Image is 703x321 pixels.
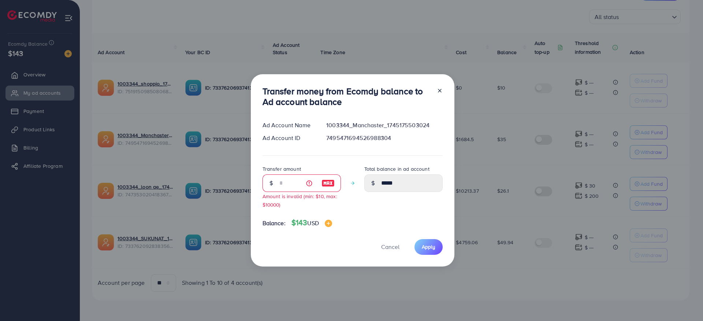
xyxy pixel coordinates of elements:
[320,121,448,129] div: 1003344_Manchaster_1745175503024
[263,193,337,208] small: Amount is invalid (min: $10, max: $10000)
[325,220,332,227] img: image
[372,239,409,255] button: Cancel
[381,243,399,251] span: Cancel
[291,218,332,227] h4: $143
[672,288,698,316] iframe: Chat
[422,243,435,250] span: Apply
[364,165,429,173] label: Total balance in ad account
[257,134,321,142] div: Ad Account ID
[263,165,301,173] label: Transfer amount
[320,134,448,142] div: 7495471694526988304
[307,219,319,227] span: USD
[414,239,443,255] button: Apply
[257,121,321,129] div: Ad Account Name
[263,86,431,107] h3: Transfer money from Ecomdy balance to Ad account balance
[321,179,335,188] img: image
[263,219,286,227] span: Balance:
